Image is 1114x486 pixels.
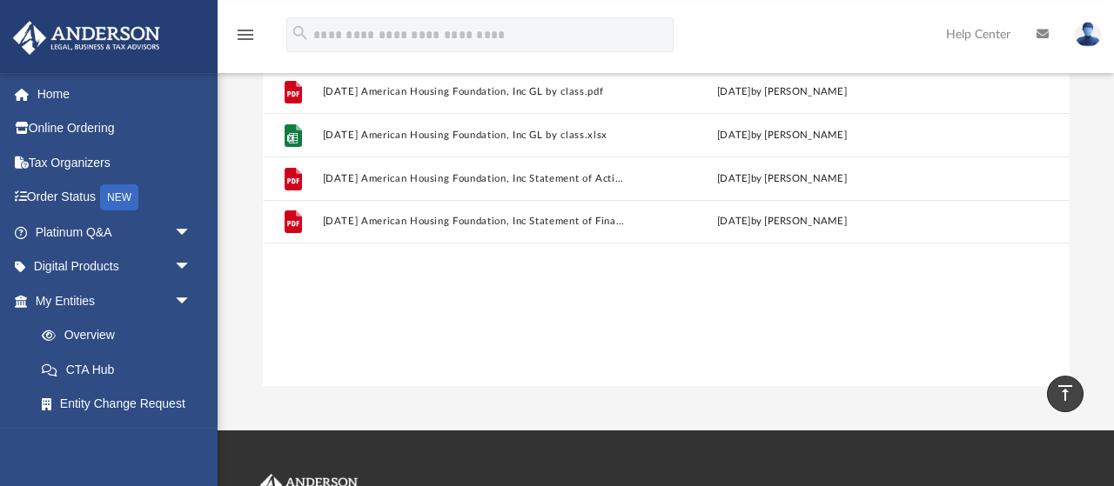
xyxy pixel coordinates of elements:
div: [DATE] by [PERSON_NAME] [631,83,932,99]
span: arrow_drop_down [174,215,209,250]
img: Anderson Advisors Platinum Portal [8,21,165,55]
span: arrow_drop_down [174,283,209,319]
i: search [291,23,310,43]
a: Home [12,77,218,111]
button: [DATE] American Housing Foundation, Inc Statement of Activity (P&L) by class.pdf [322,173,623,184]
button: More options [982,209,1022,235]
a: Platinum Q&Aarrow_drop_down [12,215,218,250]
div: [DATE] by [PERSON_NAME] [631,127,932,143]
div: [DATE] by [PERSON_NAME] [631,170,932,186]
button: [DATE] American Housing Foundation, Inc Statement of Financial Position (BalSheet).pdf [322,216,623,227]
a: Overview [24,318,218,353]
i: menu [235,24,256,45]
button: [DATE] American Housing Foundation, Inc GL by class.pdf [322,86,623,97]
a: Entity Change Request [24,387,218,422]
a: Tax Organizers [12,145,218,180]
i: vertical_align_top [1055,383,1076,403]
div: [DATE] by [PERSON_NAME] [631,214,932,230]
div: NEW [100,184,138,210]
img: User Pic [1075,22,1101,47]
a: Digital Productsarrow_drop_down [12,250,218,284]
button: More options [982,122,1022,148]
span: arrow_drop_down [174,250,209,285]
a: Binder Walkthrough [24,421,218,456]
a: Online Ordering [12,111,218,146]
a: My Entitiesarrow_drop_down [12,283,218,318]
a: vertical_align_top [1047,376,1084,412]
button: [DATE] American Housing Foundation, Inc GL by class.xlsx [322,130,623,141]
a: menu [235,33,256,45]
div: grid [263,26,1070,387]
a: Order StatusNEW [12,180,218,216]
a: CTA Hub [24,352,218,387]
button: More options [982,165,1022,191]
button: More options [982,78,1022,104]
